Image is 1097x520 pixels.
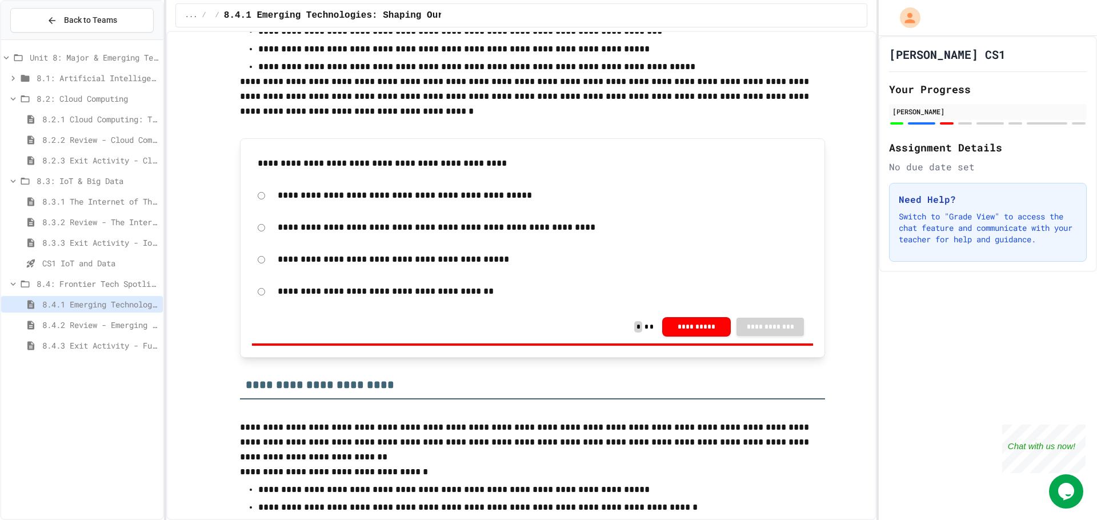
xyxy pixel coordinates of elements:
span: 8.3: IoT & Big Data [37,175,158,187]
span: 8.4.1 Emerging Technologies: Shaping Our Digital Future [42,298,158,310]
span: 8.3.2 Review - The Internet of Things and Big Data [42,216,158,228]
span: 8.2.2 Review - Cloud Computing [42,134,158,146]
span: CS1 IoT and Data [42,257,158,269]
span: Unit 8: Major & Emerging Technologies [30,51,158,63]
span: 8.2: Cloud Computing [37,93,158,105]
h2: Assignment Details [889,139,1087,155]
span: 8.2.1 Cloud Computing: Transforming the Digital World [42,113,158,125]
span: 8.4.1 Emerging Technologies: Shaping Our Digital Future [224,9,526,22]
span: / [202,11,206,20]
span: 8.4: Frontier Tech Spotlight [37,278,158,290]
span: 8.1: Artificial Intelligence Basics [37,72,158,84]
span: / [215,11,219,20]
span: 8.3.1 The Internet of Things and Big Data: Our Connected Digital World [42,195,158,207]
iframe: chat widget [1049,474,1086,509]
span: 8.3.3 Exit Activity - IoT Data Detective Challenge [42,237,158,249]
iframe: chat widget [1002,425,1086,473]
span: ... [185,11,198,20]
h1: [PERSON_NAME] CS1 [889,46,1006,62]
span: 8.4.2 Review - Emerging Technologies: Shaping Our Digital Future [42,319,158,331]
div: No due date set [889,160,1087,174]
div: My Account [888,5,923,31]
span: 8.2.3 Exit Activity - Cloud Service Detective [42,154,158,166]
div: [PERSON_NAME] [892,106,1083,117]
span: 8.4.3 Exit Activity - Future Tech Challenge [42,339,158,351]
p: Switch to "Grade View" to access the chat feature and communicate with your teacher for help and ... [899,211,1077,245]
span: Back to Teams [64,14,117,26]
h2: Your Progress [889,81,1087,97]
h3: Need Help? [899,193,1077,206]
